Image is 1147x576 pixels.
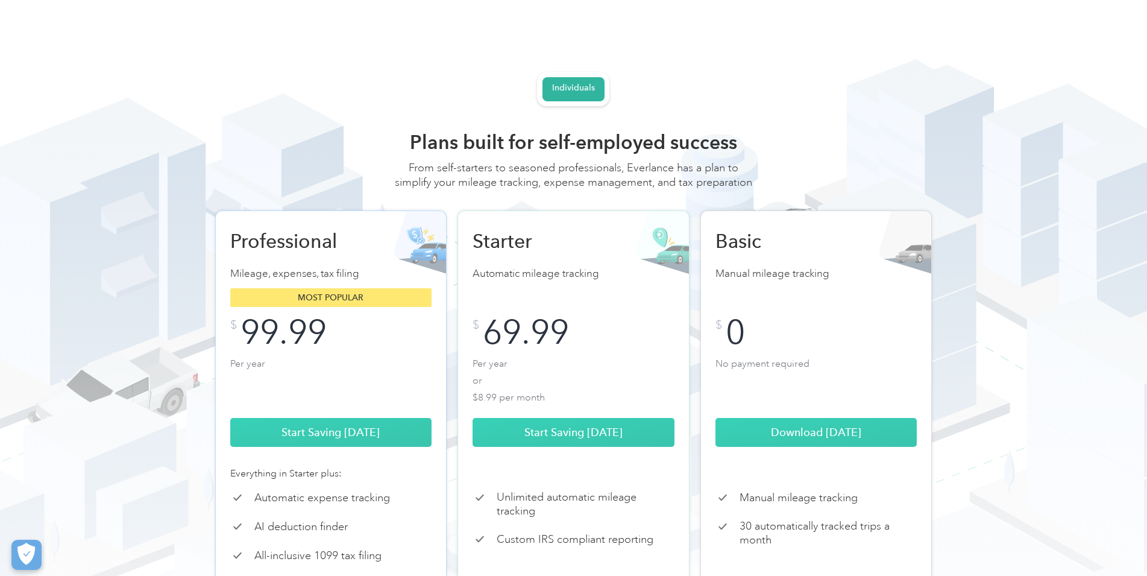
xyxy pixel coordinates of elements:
[726,319,745,346] div: 0
[715,229,842,253] h2: Basic
[254,520,348,534] p: AI deduction finder
[393,160,755,201] div: From self-starters to seasoned professionals, Everlance has a plan to simplify your mileage track...
[254,491,390,505] p: Automatic expense tracking
[230,288,432,307] div: Most popular
[740,491,858,505] p: Manual mileage tracking
[230,355,432,404] p: Per year
[497,490,674,517] p: Unlimited automatic mileage tracking
[715,355,917,404] p: No payment required
[393,130,755,154] h2: Plans built for self-employed success
[230,319,237,331] div: $
[473,229,599,253] h2: Starter
[240,319,327,346] div: 99.99
[473,355,674,404] p: Per year or $8.99 per month
[715,418,917,447] a: Download [DATE]
[230,418,432,447] a: Start Saving [DATE]
[254,549,382,563] p: All-inclusive 1099 tax filing
[230,229,357,253] h2: Professional
[552,83,595,93] div: Individuals
[483,319,569,346] div: 69.99
[473,265,674,282] p: Automatic mileage tracking
[230,265,432,282] p: Mileage, expenses, tax filing
[715,265,917,282] p: Manual mileage tracking
[473,319,479,331] div: $
[497,533,653,546] p: Custom IRS compliant reporting
[473,418,674,447] a: Start Saving [DATE]
[230,466,432,481] div: Everything in Starter plus:
[11,540,42,570] button: Cookies Settings
[715,319,722,331] div: $
[740,519,917,546] p: 30 automatically tracked trips a month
